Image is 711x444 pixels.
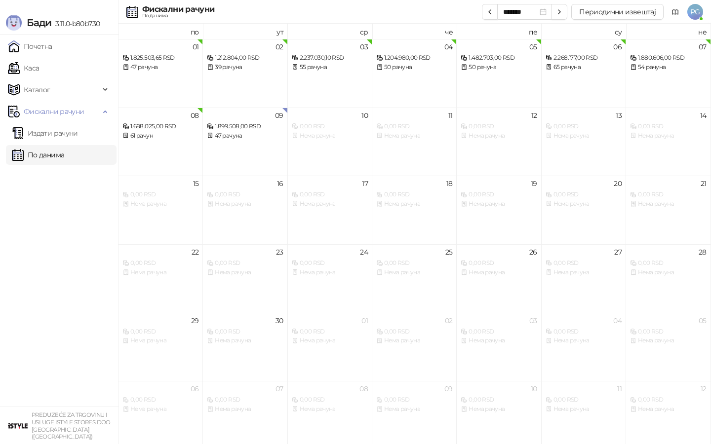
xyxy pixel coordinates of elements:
div: 27 [614,249,622,256]
td: 2025-10-01 [288,313,372,381]
div: 07 [276,385,283,392]
div: Нема рачуна [122,405,198,414]
div: 0,00 RSD [546,395,622,405]
div: 12 [531,112,537,119]
div: 09 [275,112,283,119]
div: Нема рачуна [292,336,368,345]
td: 2025-10-05 [626,313,711,381]
a: Документација [668,4,683,20]
div: 11 [617,385,622,392]
span: Каталог [24,80,50,100]
div: Нема рачуна [461,405,537,414]
div: 54 рачуна [630,63,706,72]
th: по [118,24,203,39]
div: Фискални рачуни [142,5,214,13]
div: 1.899.508,00 RSD [207,122,283,131]
div: 28 [699,249,707,256]
td: 2025-09-14 [626,108,711,176]
td: 2025-09-15 [118,176,203,244]
div: 61 рачун [122,131,198,141]
div: Нема рачуна [122,199,198,209]
td: 2025-10-02 [372,313,457,381]
div: 0,00 RSD [630,327,706,336]
div: 05 [699,317,707,324]
td: 2025-09-06 [542,39,626,108]
div: 10 [361,112,368,119]
div: 0,00 RSD [376,122,452,131]
span: Бади [27,17,51,29]
div: 2.268.177,00 RSD [546,53,622,63]
div: 09 [444,385,453,392]
div: 0,00 RSD [292,122,368,131]
div: 16 [277,180,283,187]
div: 1.880.606,00 RSD [630,53,706,63]
div: 02 [445,317,453,324]
div: 47 рачуна [207,131,283,141]
div: 0,00 RSD [292,395,368,405]
span: Фискални рачуни [24,102,84,121]
div: Нема рачуна [630,268,706,277]
td: 2025-09-21 [626,176,711,244]
div: Нема рачуна [292,268,368,277]
div: 0,00 RSD [630,259,706,268]
td: 2025-09-04 [372,39,457,108]
div: 0,00 RSD [461,395,537,405]
td: 2025-09-26 [457,244,541,313]
th: не [626,24,711,39]
div: 0,00 RSD [546,259,622,268]
div: 0,00 RSD [630,190,706,199]
div: 0,00 RSD [122,327,198,336]
td: 2025-09-18 [372,176,457,244]
div: Нема рачуна [207,336,283,345]
div: 47 рачуна [122,63,198,72]
button: Периодични извештај [571,4,664,20]
div: 0,00 RSD [546,190,622,199]
div: 08 [191,112,199,119]
div: Нема рачуна [546,336,622,345]
div: 1.825.503,65 RSD [122,53,198,63]
div: 04 [613,317,622,324]
div: 1.204.980,00 RSD [376,53,452,63]
div: Нема рачуна [207,405,283,414]
div: 50 рачуна [461,63,537,72]
div: 19 [531,180,537,187]
div: Нема рачуна [376,336,452,345]
div: 06 [191,385,199,392]
div: 0,00 RSD [292,259,368,268]
div: Нема рачуна [546,268,622,277]
div: 11 [448,112,453,119]
a: Каса [8,58,39,78]
div: 0,00 RSD [546,122,622,131]
th: че [372,24,457,39]
a: По данима [12,145,64,165]
div: 07 [699,43,707,50]
div: Нема рачуна [207,199,283,209]
img: 64x64-companyLogo-77b92cf4-9946-4f36-9751-bf7bb5fd2c7d.png [8,416,28,436]
div: 12 [701,385,707,392]
div: 21 [701,180,707,187]
td: 2025-09-13 [542,108,626,176]
div: Нема рачуна [546,405,622,414]
div: Нема рачуна [207,268,283,277]
th: ср [288,24,372,39]
div: 06 [613,43,622,50]
div: Нема рачуна [376,268,452,277]
td: 2025-09-09 [203,108,287,176]
th: су [542,24,626,39]
div: 0,00 RSD [461,122,537,131]
td: 2025-09-11 [372,108,457,176]
td: 2025-09-01 [118,39,203,108]
div: 1.212.804,00 RSD [207,53,283,63]
span: PG [687,4,703,20]
div: 04 [444,43,453,50]
div: Нема рачуна [630,199,706,209]
div: Нема рачуна [546,131,622,141]
img: Logo [6,15,22,31]
td: 2025-09-16 [203,176,287,244]
div: 0,00 RSD [461,190,537,199]
div: 0,00 RSD [207,395,283,405]
div: 39 рачуна [207,63,283,72]
td: 2025-09-29 [118,313,203,381]
td: 2025-09-30 [203,313,287,381]
td: 2025-09-27 [542,244,626,313]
